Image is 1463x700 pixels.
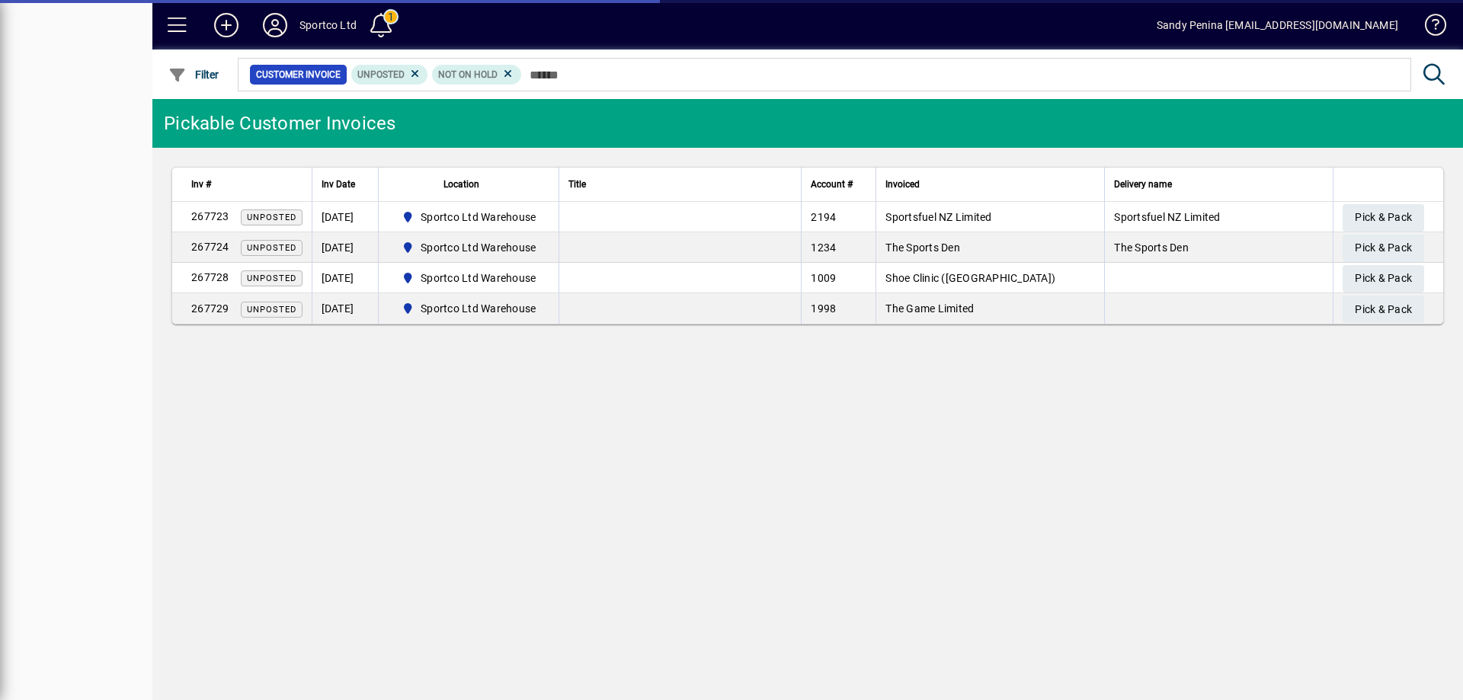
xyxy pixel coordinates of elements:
span: Account # [811,176,853,193]
div: Delivery name [1114,176,1324,193]
span: The Sports Den [1114,241,1189,254]
span: Customer Invoice [256,67,341,82]
div: Title [568,176,792,193]
button: Pick & Pack [1343,265,1424,292]
span: Sportco Ltd Warehouse [395,299,543,318]
span: 1998 [811,302,836,315]
span: Location [443,176,479,193]
span: Sportco Ltd Warehouse [421,270,536,286]
span: Sportco Ltd Warehouse [421,301,536,316]
span: Sportsfuel NZ Limited [885,211,991,223]
span: The Sports Den [885,241,960,254]
div: Sportco Ltd [299,13,357,37]
span: Shoe Clinic ([GEOGRAPHIC_DATA]) [885,272,1055,284]
span: Sportco Ltd Warehouse [421,240,536,255]
span: Unposted [247,305,296,315]
td: [DATE] [312,232,378,263]
span: Inv Date [322,176,355,193]
div: Inv Date [322,176,369,193]
span: Unposted [357,69,405,80]
button: Pick & Pack [1343,235,1424,262]
span: The Game Limited [885,302,974,315]
span: Unposted [247,273,296,283]
span: Sportsfuel NZ Limited [1114,211,1220,223]
span: Sportco Ltd Warehouse [395,238,543,257]
span: 267728 [191,271,229,283]
span: 1009 [811,272,836,284]
td: [DATE] [312,293,378,324]
span: Sportco Ltd Warehouse [395,208,543,226]
span: Unposted [247,213,296,222]
span: Invoiced [885,176,920,193]
mat-chip: Customer Invoice Status: Unposted [351,65,428,85]
button: Add [202,11,251,39]
mat-chip: Hold Status: Not On Hold [432,65,521,85]
div: Location [388,176,550,193]
div: Invoiced [885,176,1095,193]
span: Sportco Ltd Warehouse [395,269,543,287]
span: 1234 [811,241,836,254]
span: 2194 [811,211,836,223]
button: Pick & Pack [1343,296,1424,323]
span: Pick & Pack [1355,266,1412,291]
button: Profile [251,11,299,39]
span: 267729 [191,302,229,315]
span: Not On Hold [438,69,498,80]
span: Pick & Pack [1355,297,1412,322]
div: Account # [811,176,866,193]
span: Pick & Pack [1355,235,1412,261]
span: Unposted [247,243,296,253]
span: Filter [168,69,219,81]
div: Sandy Penina [EMAIL_ADDRESS][DOMAIN_NAME] [1157,13,1398,37]
span: Pick & Pack [1355,205,1412,230]
div: Inv # [191,176,303,193]
span: Delivery name [1114,176,1172,193]
td: [DATE] [312,263,378,293]
td: [DATE] [312,202,378,232]
span: 267723 [191,210,229,222]
span: Sportco Ltd Warehouse [421,209,536,225]
span: Title [568,176,586,193]
a: Knowledge Base [1413,3,1444,53]
button: Filter [165,61,223,88]
div: Pickable Customer Invoices [164,111,396,136]
span: Inv # [191,176,211,193]
button: Pick & Pack [1343,204,1424,232]
span: 267724 [191,241,229,253]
